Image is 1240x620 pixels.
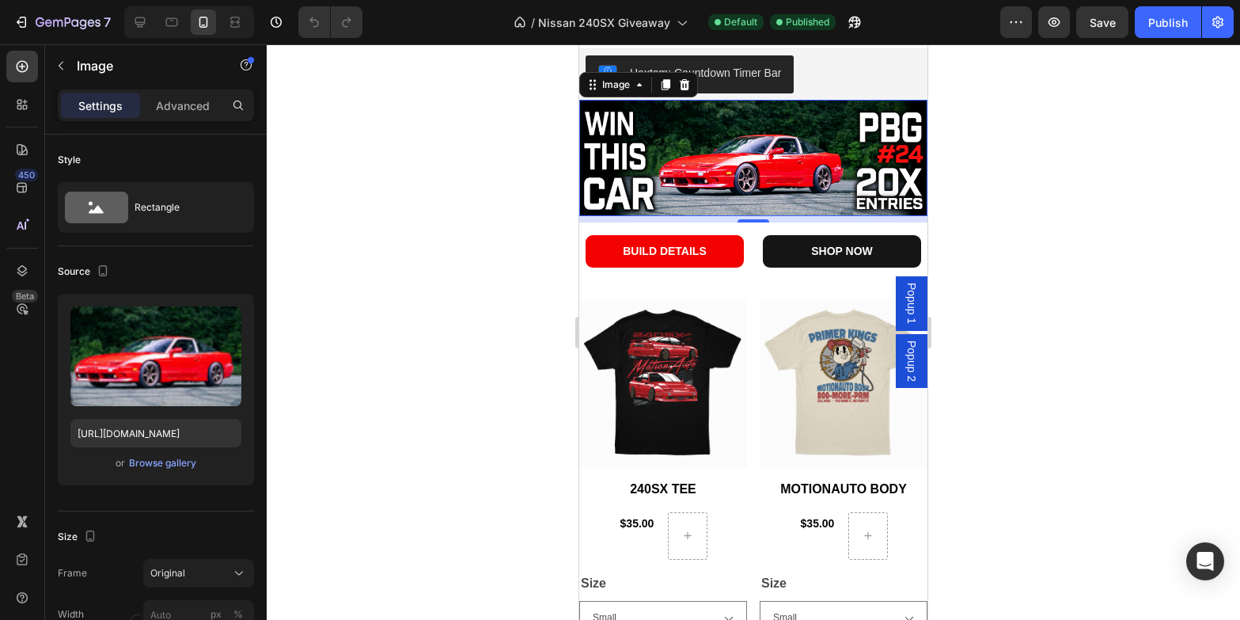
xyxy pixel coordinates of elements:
[116,454,125,473] span: or
[129,456,196,470] div: Browse gallery
[786,15,829,29] span: Published
[538,14,670,31] span: Nissan 240SX Giveaway
[70,306,241,406] img: preview-image
[156,97,210,114] p: Advanced
[58,527,100,548] div: Size
[1090,16,1116,29] span: Save
[70,419,241,447] input: https://example.com/image.jpg
[531,14,535,31] span: /
[77,56,211,75] p: Image
[724,15,757,29] span: Default
[128,455,197,471] button: Browse gallery
[1186,542,1224,580] div: Open Intercom Messenger
[104,13,111,32] p: 7
[58,261,112,283] div: Source
[298,6,362,38] div: Undo/Redo
[135,189,231,226] div: Rectangle
[1148,14,1188,31] div: Publish
[1076,6,1128,38] button: Save
[15,169,38,181] div: 450
[78,97,123,114] p: Settings
[579,44,927,620] iframe: To enrich screen reader interactions, please activate Accessibility in Grammarly extension settings
[58,566,87,580] label: Frame
[6,6,118,38] button: 7
[150,566,185,580] span: Original
[58,153,81,167] div: Style
[143,559,254,588] button: Original
[1135,6,1201,38] button: Publish
[12,290,38,302] div: Beta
